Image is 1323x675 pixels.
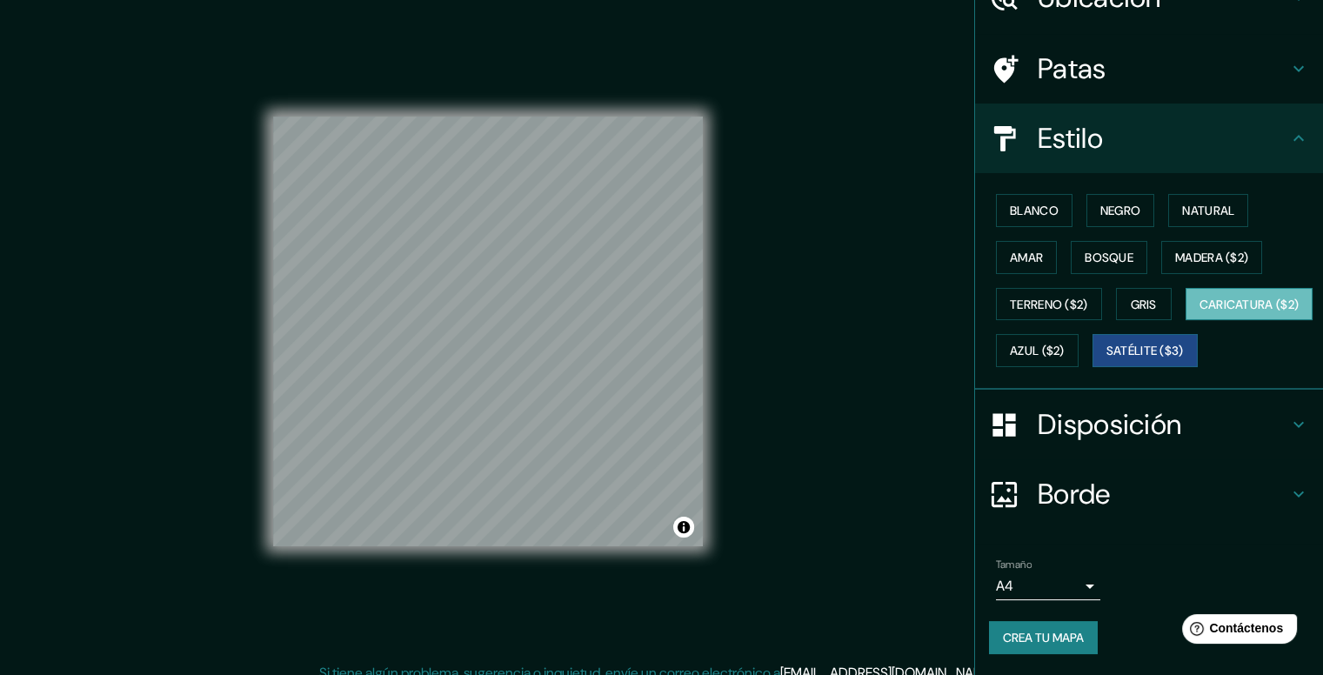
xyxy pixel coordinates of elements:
font: Patas [1038,50,1106,87]
font: Madera ($2) [1175,250,1248,265]
font: Natural [1182,203,1234,218]
font: Disposición [1038,406,1181,443]
font: Azul ($2) [1010,344,1065,359]
button: Satélite ($3) [1092,334,1198,367]
font: Negro [1100,203,1141,218]
div: Estilo [975,104,1323,173]
font: Crea tu mapa [1003,630,1084,645]
font: Satélite ($3) [1106,344,1184,359]
font: Estilo [1038,120,1103,157]
div: Disposición [975,390,1323,459]
button: Blanco [996,194,1072,227]
button: Madera ($2) [1161,241,1262,274]
div: Borde [975,459,1323,529]
font: A4 [996,577,1013,595]
iframe: Lanzador de widgets de ayuda [1168,607,1304,656]
button: Bosque [1071,241,1147,274]
button: Azul ($2) [996,334,1079,367]
font: Tamaño [996,558,1032,571]
font: Caricatura ($2) [1199,297,1300,312]
font: Blanco [1010,203,1059,218]
font: Gris [1131,297,1157,312]
font: Bosque [1085,250,1133,265]
button: Crea tu mapa [989,621,1098,654]
button: Gris [1116,288,1172,321]
button: Caricatura ($2) [1186,288,1313,321]
div: A4 [996,572,1100,600]
button: Terreno ($2) [996,288,1102,321]
button: Natural [1168,194,1248,227]
button: Amar [996,241,1057,274]
button: Activar o desactivar atribución [673,517,694,538]
canvas: Mapa [273,117,703,546]
font: Amar [1010,250,1043,265]
button: Negro [1086,194,1155,227]
font: Borde [1038,476,1111,512]
div: Patas [975,34,1323,104]
font: Terreno ($2) [1010,297,1088,312]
